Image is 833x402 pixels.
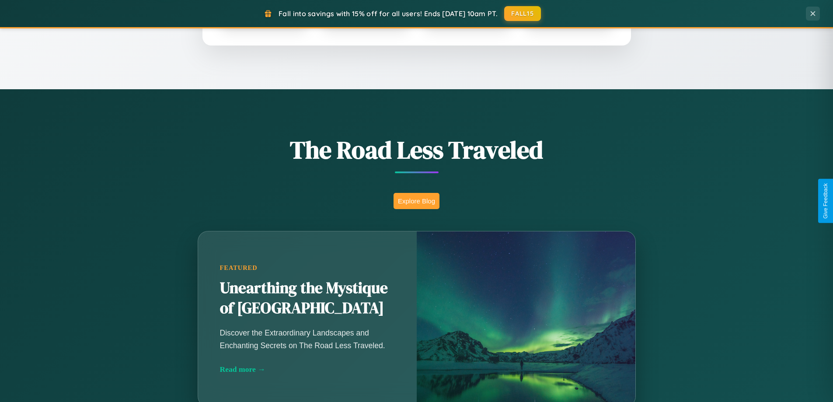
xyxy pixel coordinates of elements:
div: Read more → [220,365,395,374]
div: Featured [220,264,395,272]
div: Give Feedback [823,183,829,219]
h1: The Road Less Traveled [154,133,679,167]
h2: Unearthing the Mystique of [GEOGRAPHIC_DATA] [220,278,395,318]
button: FALL15 [504,6,541,21]
button: Explore Blog [394,193,439,209]
span: Fall into savings with 15% off for all users! Ends [DATE] 10am PT. [279,9,498,18]
p: Discover the Extraordinary Landscapes and Enchanting Secrets on The Road Less Traveled. [220,327,395,351]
